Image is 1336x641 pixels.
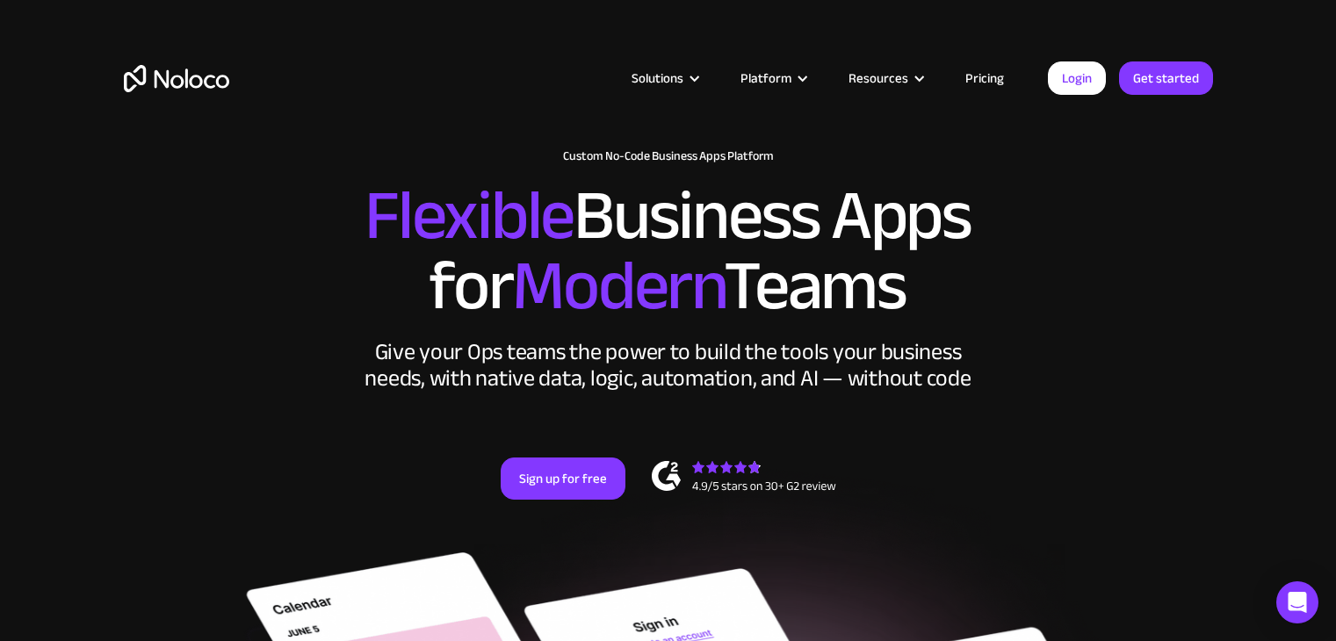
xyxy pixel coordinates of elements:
div: Platform [740,67,791,90]
a: home [124,65,229,92]
div: Solutions [632,67,683,90]
div: Platform [719,67,827,90]
a: Login [1048,61,1106,95]
div: Give your Ops teams the power to build the tools your business needs, with native data, logic, au... [361,339,976,392]
span: Modern [512,220,724,351]
h2: Business Apps for Teams [124,181,1213,321]
div: Solutions [610,67,719,90]
a: Get started [1119,61,1213,95]
span: Flexible [365,150,574,281]
div: Open Intercom Messenger [1276,581,1318,623]
div: Resources [849,67,908,90]
a: Sign up for free [501,457,625,500]
div: Resources [827,67,943,90]
a: Pricing [943,67,1026,90]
